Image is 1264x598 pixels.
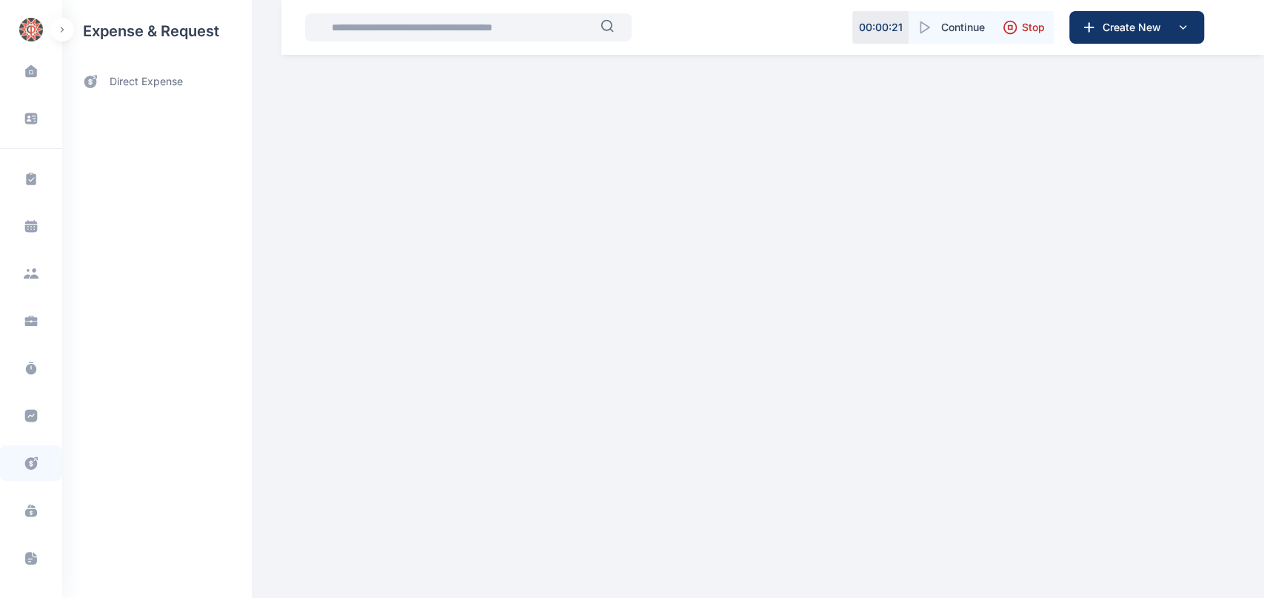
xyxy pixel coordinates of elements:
span: Create New [1097,20,1174,35]
button: Create New [1069,11,1204,44]
button: Stop [994,11,1054,44]
button: Continue [909,11,994,44]
a: direct expense [62,62,252,102]
span: direct expense [110,74,183,90]
span: Continue [941,20,985,35]
p: 00 : 00 : 21 [859,20,903,35]
span: Stop [1022,20,1045,35]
